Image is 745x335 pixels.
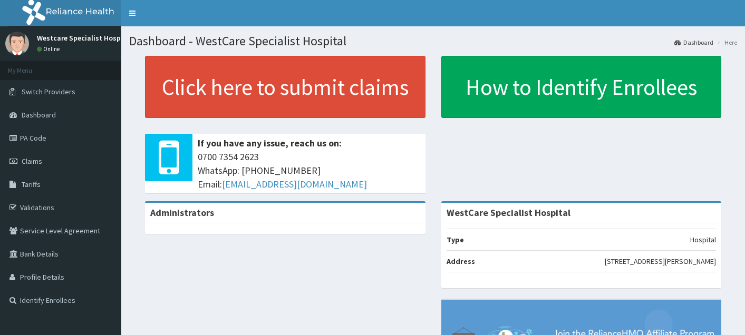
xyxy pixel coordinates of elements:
[441,56,722,118] a: How to Identify Enrollees
[447,235,464,244] b: Type
[198,150,420,191] span: 0700 7354 2623 WhatsApp: [PHONE_NUMBER] Email:
[129,34,737,48] h1: Dashboard - WestCare Specialist Hospital
[37,34,132,42] p: Westcare Specialist Hospital
[198,137,342,149] b: If you have any issue, reach us on:
[690,234,716,245] p: Hospital
[674,38,713,47] a: Dashboard
[37,45,62,53] a: Online
[714,38,737,47] li: Here
[222,178,367,190] a: [EMAIL_ADDRESS][DOMAIN_NAME]
[605,256,716,267] p: [STREET_ADDRESS][PERSON_NAME]
[150,206,214,219] b: Administrators
[22,110,56,120] span: Dashboard
[22,156,42,166] span: Claims
[145,56,425,118] a: Click here to submit claims
[447,257,475,266] b: Address
[447,206,570,219] strong: WestCare Specialist Hospital
[5,32,29,55] img: User Image
[22,87,75,96] span: Switch Providers
[22,180,41,189] span: Tariffs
